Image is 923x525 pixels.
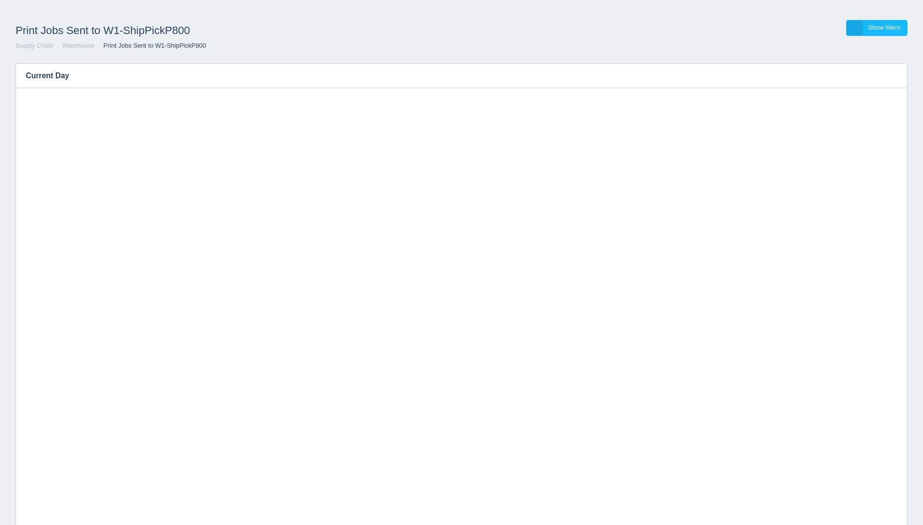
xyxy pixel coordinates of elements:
li: Print Jobs Sent to W1-ShipPickP800 [96,41,206,51]
a: Show filters [846,20,907,36]
h3: Current Day [16,64,877,88]
a: Warehouse [62,42,94,49]
span: Show filters [868,24,901,31]
h1: Print Jobs Sent to W1-ShipPickP800 [16,20,462,41]
a: Supply Chain [16,42,53,49]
